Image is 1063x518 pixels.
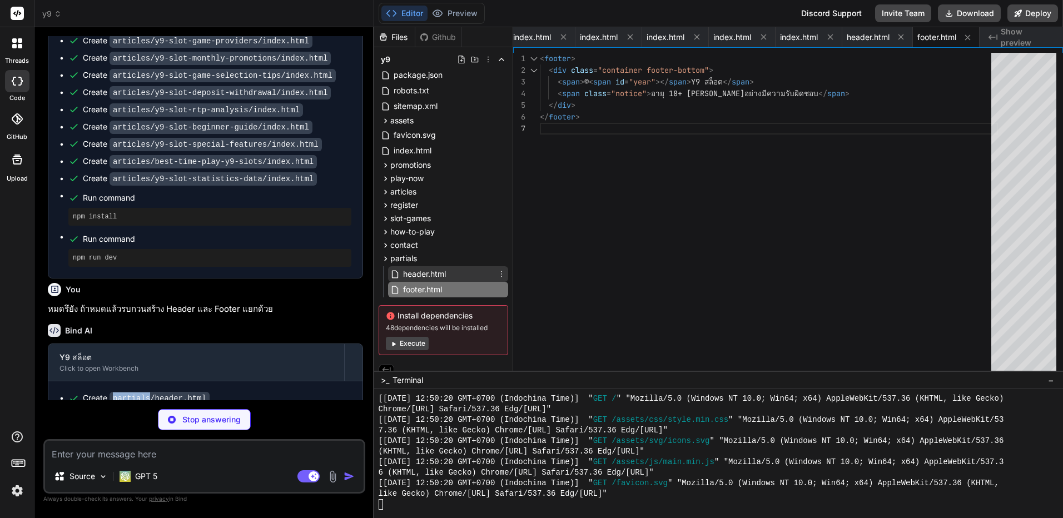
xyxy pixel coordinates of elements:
div: Click to collapse the range. [526,64,541,76]
code: articles/y9-slot-deposit-withdrawal/index.html [110,86,331,99]
span: y9 [42,8,62,19]
span: Run command [83,192,351,203]
span: span [562,77,580,87]
div: Discord Support [794,4,868,22]
span: > [575,112,580,122]
span: < [558,77,562,87]
div: Create [83,104,303,116]
span: header.html [847,32,890,43]
span: div [558,100,571,110]
span: footer [544,53,571,63]
span: 6 (KHTML, like Gecko) Chrome/[URL] Safari/537.36 Edg/[URL]" [379,467,654,478]
code: articles/y9-slot-beginner-guide/index.html [110,121,312,134]
span: GET [593,415,607,425]
span: register [390,200,418,211]
code: articles/y9-slot-rtp-analysis/index.html [110,103,303,117]
span: package.json [393,68,444,82]
label: GitHub [7,132,27,142]
p: หมดรึยัง ถ้าหมดแล้วรบกวนสร้าง Header และ Footer แยกด้วย [48,303,363,316]
div: 5 [513,99,525,111]
div: Create [83,121,312,133]
button: Y9 สล็อตClick to open Workbench [48,344,344,381]
span: footer.html [917,32,956,43]
div: Create [83,138,322,150]
div: Create [83,52,331,64]
span: " "Mozilla/5.0 (Windows NT 10.0; Win64; x64) AppleWebKit/537.36 (KHTML, like Gecko) [617,394,1004,404]
span: span [562,88,580,98]
span: /favicon.svg [612,478,668,489]
span: privacy [149,495,169,502]
span: "container footer-bottom" [598,65,709,75]
div: 7 [513,123,525,135]
span: / [612,394,616,404]
span: GET [593,478,607,489]
code: articles/y9-slot-statistics-data/index.html [110,172,317,186]
span: div [553,65,567,75]
span: Chrome/[URL] Safari/537.36 Edg/[URL]" [379,404,552,415]
span: header.html [402,267,447,281]
span: >_ [381,375,389,386]
span: > [749,77,754,87]
span: footer [549,112,575,122]
span: /assets/css/style.min.css [612,415,728,425]
span: " "Mozilla/5.0 (Windows NT 10.0; Win64; x64) AppleWebKit/53 [728,415,1004,425]
h6: You [66,284,81,295]
img: attachment [326,470,339,483]
img: Pick Models [98,472,108,481]
span: [[DATE] 12:50:20 GMT+0700 (Indochina Time)] " [379,394,593,404]
div: Y9 สล็อต [59,352,333,363]
code: articles/y9-slot-special-features/index.html [110,138,322,151]
span: slot-games [390,213,431,224]
img: settings [8,481,27,500]
img: GPT 5 [120,471,131,482]
span: class [584,88,607,98]
div: Create [83,69,336,81]
div: 2 [513,64,525,76]
p: GPT 5 [135,471,157,482]
span: > [845,88,850,98]
code: articles/y9-slot-monthly-promotions/index.html [110,52,331,65]
span: " "Mozilla/5.0 (Windows NT 10.0; Win64; x64) AppleWebKit/537.36 (KHTML, [668,478,999,489]
span: > [571,100,575,110]
div: 4 [513,88,525,99]
span: = [624,77,629,87]
span: contact [390,240,418,251]
span: GET [593,457,607,467]
span: (KHTML, like Gecko) Chrome/[URL] Safari/537.36 Edg/[URL]" [379,446,644,457]
span: ></ [655,77,669,87]
span: = [607,88,611,98]
code: partials/header.html [110,392,210,405]
span: promotions [390,160,431,171]
span: > [571,53,575,63]
span: footer.html [402,283,443,296]
div: Create [83,35,312,47]
span: </ [540,112,549,122]
span: GET [593,394,607,404]
span: [[DATE] 12:50:20 GMT+0700 (Indochina Time)] " [379,478,593,489]
span: อายุ 18+ [PERSON_NAME]อย่างมีความรับผิดชอบ [651,88,818,98]
span: like Gecko) Chrome/[URL] Safari/537.36 Edg/[URL]" [379,489,607,499]
span: index.html [580,32,618,43]
span: Terminal [393,375,423,386]
span: < [540,53,544,63]
span: GET [593,436,607,446]
span: Y9 สล็อต [691,77,723,87]
span: 7.36 (KHTML, like Gecko) Chrome/[URL] Safari/537.36 Edg/[URL]" [379,425,668,436]
span: </ [723,77,732,87]
span: " "Mozilla/5.0 (Windows NT 10.0; Win64; x64) AppleWebKit/537.36 [710,436,1004,446]
button: Invite Team [875,4,931,22]
p: Stop answering [182,414,241,425]
span: − [1048,375,1054,386]
div: Create [83,392,210,404]
label: code [9,93,25,103]
span: Show preview [1001,26,1054,48]
button: Preview [428,6,482,21]
span: > [580,77,584,87]
span: span [827,88,845,98]
span: play-now [390,173,424,184]
span: assets [390,115,414,126]
span: < [549,65,553,75]
div: Github [415,32,461,43]
code: articles/best-time-play-y9-slots/index.html [110,155,317,168]
span: articles [390,186,416,197]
